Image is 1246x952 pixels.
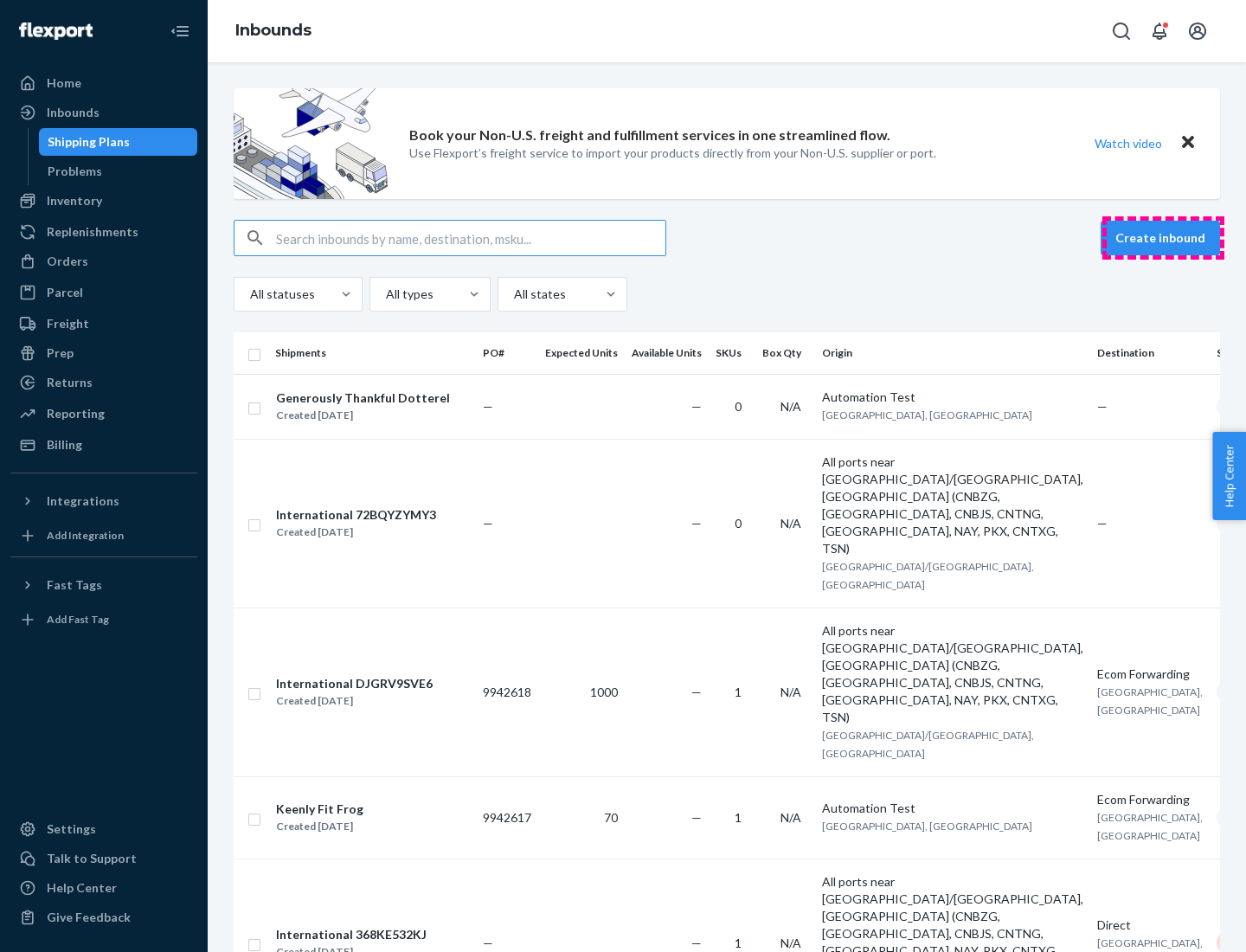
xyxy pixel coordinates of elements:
div: Automation Test [822,800,1083,817]
span: — [691,399,702,414]
div: International DJGRV9SVE6 [276,675,433,692]
span: — [483,516,493,531]
a: Inbounds [10,99,197,126]
div: Add Integration [47,528,124,543]
span: 1 [735,936,742,950]
span: — [691,936,702,950]
div: Inbounds [47,104,100,121]
button: Create inbound [1101,221,1220,255]
div: Created [DATE] [276,407,450,424]
div: Created [DATE] [276,818,363,835]
span: [GEOGRAPHIC_DATA], [GEOGRAPHIC_DATA] [822,820,1032,833]
div: All ports near [GEOGRAPHIC_DATA]/[GEOGRAPHIC_DATA], [GEOGRAPHIC_DATA] (CNBZG, [GEOGRAPHIC_DATA], ... [822,622,1083,726]
a: Help Center [10,874,197,902]
span: 0 [735,399,742,414]
div: International 368KE532KJ [276,926,427,943]
input: All states [512,286,514,303]
span: N/A [780,399,801,414]
th: Expected Units [538,332,625,374]
div: Shipping Plans [48,133,130,151]
th: Box Qty [755,332,815,374]
button: Close Navigation [163,14,197,48]
input: All statuses [248,286,250,303]
div: Help Center [47,879,117,897]
a: Home [10,69,197,97]
div: Ecom Forwarding [1097,666,1203,683]
a: Returns [10,369,197,396]
div: Keenly Fit Frog [276,801,363,818]
input: Search inbounds by name, destination, msku... [276,221,665,255]
span: 1000 [590,685,618,699]
a: Parcel [10,279,197,306]
span: — [1097,399,1108,414]
img: Flexport logo [19,23,93,40]
span: — [483,936,493,950]
td: 9942617 [476,776,538,859]
div: Fast Tags [47,576,102,594]
span: N/A [780,810,801,825]
a: Shipping Plans [39,128,198,156]
div: Reporting [47,405,105,422]
button: Fast Tags [10,571,197,599]
button: Help Center [1212,432,1246,520]
span: — [691,516,702,531]
div: Created [DATE] [276,524,436,541]
span: N/A [780,685,801,699]
span: — [691,685,702,699]
input: All types [384,286,386,303]
div: Integrations [47,492,119,510]
span: 1 [735,685,742,699]
div: Created [DATE] [276,692,433,710]
span: 70 [604,810,618,825]
div: Parcel [47,284,83,301]
div: Give Feedback [47,909,131,926]
div: Automation Test [822,389,1083,406]
div: Replenishments [47,223,138,241]
ol: breadcrumbs [222,6,325,56]
th: PO# [476,332,538,374]
a: Billing [10,431,197,459]
span: [GEOGRAPHIC_DATA], [GEOGRAPHIC_DATA] [822,408,1032,421]
div: Freight [47,315,89,332]
button: Open account menu [1180,14,1215,48]
button: Watch video [1083,131,1173,156]
div: International 72BQYZYMY3 [276,506,436,524]
span: — [483,399,493,414]
span: [GEOGRAPHIC_DATA], [GEOGRAPHIC_DATA] [1097,811,1203,842]
a: Orders [10,248,197,275]
a: Freight [10,310,197,338]
div: All ports near [GEOGRAPHIC_DATA]/[GEOGRAPHIC_DATA], [GEOGRAPHIC_DATA] (CNBZG, [GEOGRAPHIC_DATA], ... [822,453,1083,557]
button: Close [1177,131,1199,156]
a: Add Fast Tag [10,606,197,634]
div: Problems [48,163,102,180]
span: 0 [735,516,742,531]
div: Prep [47,344,74,362]
a: Inbounds [235,21,311,40]
button: Open Search Box [1104,14,1139,48]
p: Book your Non-U.S. freight and fulfillment services in one streamlined flow. [409,125,890,145]
div: Add Fast Tag [47,612,109,627]
span: [GEOGRAPHIC_DATA]/[GEOGRAPHIC_DATA], [GEOGRAPHIC_DATA] [822,560,1034,591]
th: Shipments [268,332,476,374]
div: Generously Thankful Dotterel [276,389,450,407]
div: Talk to Support [47,850,137,867]
div: Returns [47,374,93,391]
p: Use Flexport’s freight service to import your products directly from your Non-U.S. supplier or port. [409,145,936,162]
div: Billing [47,436,82,453]
th: Available Units [625,332,709,374]
span: — [1097,516,1108,531]
div: Inventory [47,192,102,209]
th: Destination [1090,332,1210,374]
a: Add Integration [10,522,197,550]
button: Open notifications [1142,14,1177,48]
a: Talk to Support [10,845,197,872]
td: 9942618 [476,608,538,776]
span: N/A [780,516,801,531]
div: Orders [47,253,88,270]
div: Settings [47,820,96,838]
span: 1 [735,810,742,825]
div: Direct [1097,917,1203,934]
a: Settings [10,815,197,843]
a: Replenishments [10,218,197,246]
